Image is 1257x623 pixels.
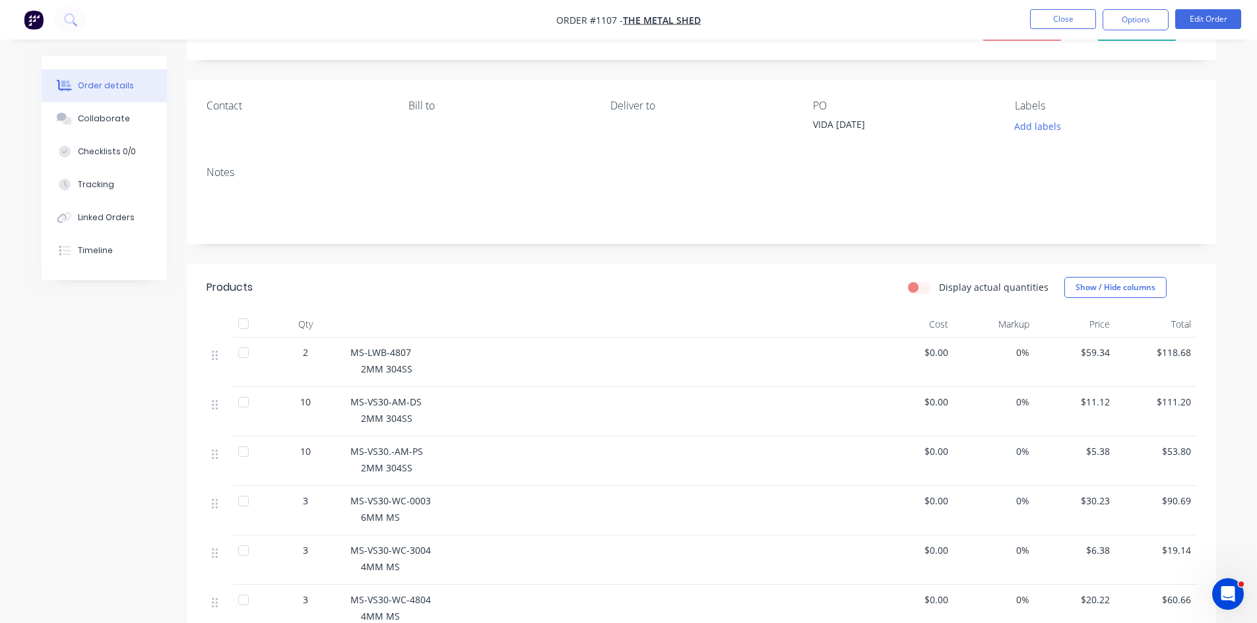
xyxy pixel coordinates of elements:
[42,201,167,234] button: Linked Orders
[42,135,167,168] button: Checklists 0/0
[1008,117,1068,135] button: Add labels
[813,100,994,112] div: PO
[610,100,791,112] div: Deliver to
[1120,345,1191,359] span: $118.68
[303,543,308,557] span: 3
[350,445,423,458] span: MS-VS30.-AM-PS
[303,593,308,607] span: 3
[361,610,400,622] span: 4MM MS
[1035,311,1116,338] div: Price
[1030,9,1096,29] button: Close
[959,345,1029,359] span: 0%
[350,346,411,359] span: MS-LWB-4807
[1040,395,1111,409] span: $11.12
[1040,345,1111,359] span: $59.34
[78,80,134,92] div: Order details
[78,179,114,191] div: Tracking
[300,444,311,458] span: 10
[1040,494,1111,508] span: $30.23
[361,412,412,425] span: 2MM 304SS
[350,494,431,507] span: MS-VS30-WC-0003
[959,593,1029,607] span: 0%
[361,461,412,474] span: 2MM 304SS
[1120,543,1191,557] span: $19.14
[623,14,701,26] a: THE METAL SHED
[556,14,623,26] span: Order #1107 -
[873,311,954,338] div: Cost
[207,166,1196,179] div: Notes
[42,69,167,102] button: Order details
[1115,311,1196,338] div: Total
[207,100,387,112] div: Contact
[78,146,136,158] div: Checklists 0/0
[24,10,44,30] img: Factory
[1040,444,1111,458] span: $5.38
[303,494,308,508] span: 3
[878,444,949,458] span: $0.00
[42,234,167,267] button: Timeline
[207,280,253,295] div: Products
[78,113,130,125] div: Collaborate
[878,494,949,508] span: $0.00
[1120,494,1191,508] span: $90.69
[350,593,431,606] span: MS-VS30-WC-4804
[1120,395,1191,409] span: $111.20
[1015,100,1196,112] div: Labels
[266,311,345,338] div: Qty
[350,396,422,408] span: MS-VS30-AM-DS
[1040,543,1111,557] span: $6.38
[1120,444,1191,458] span: $53.80
[408,100,589,112] div: Bill to
[878,593,949,607] span: $0.00
[878,543,949,557] span: $0.00
[42,102,167,135] button: Collaborate
[1064,277,1167,298] button: Show / Hide columns
[959,543,1029,557] span: 0%
[1103,9,1169,30] button: Options
[350,544,431,556] span: MS-VS30-WC-3004
[959,444,1029,458] span: 0%
[303,345,308,359] span: 2
[939,280,1048,294] label: Display actual quantities
[959,494,1029,508] span: 0%
[959,395,1029,409] span: 0%
[953,311,1035,338] div: Markup
[42,168,167,201] button: Tracking
[300,395,311,409] span: 10
[813,117,978,136] div: VIDA [DATE]
[361,560,400,573] span: 4MM MS
[1120,593,1191,607] span: $60.66
[78,212,135,223] div: Linked Orders
[1212,578,1244,610] iframe: Intercom live chat
[78,245,113,256] div: Timeline
[361,363,412,375] span: 2MM 304SS
[1175,9,1241,29] button: Edit Order
[878,345,949,359] span: $0.00
[361,511,400,523] span: 6MM MS
[878,395,949,409] span: $0.00
[1040,593,1111,607] span: $20.22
